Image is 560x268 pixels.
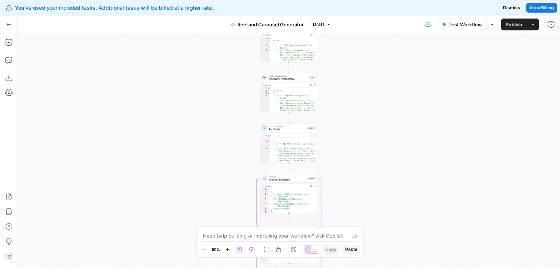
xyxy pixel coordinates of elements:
[506,21,522,28] span: Publish
[345,246,357,253] span: Paste
[260,198,269,203] div: 4
[267,37,270,40] span: Toggle code folding, rows 1 through 110
[260,73,318,112] div: LLM · Claude Opus 4[PERSON_NAME] PassStep 2Output{ "content":[ { "title":"Why 90% of Coaches Lose...
[267,90,270,93] span: Toggle code folding, rows 2 through 120
[269,125,306,128] span: Run Code · Python
[265,33,307,36] div: Output
[226,19,308,30] button: Reel and Carousel Generator
[266,188,269,191] span: Toggle code folding, rows 1 through 68
[260,210,269,213] div: 7
[260,87,270,90] div: 1
[260,140,270,143] div: 2
[267,138,270,140] span: Toggle code folding, rows 1 through 119
[260,44,270,49] div: 4
[529,4,554,11] span: View Billing
[269,77,307,81] span: [PERSON_NAME] Pass
[260,193,269,198] div: 3
[308,126,316,130] div: Step 24
[260,138,270,140] div: 1
[265,185,307,188] div: Output
[289,62,290,73] g: Edge from step_1 to step_2
[260,143,270,148] div: 3
[237,21,304,28] span: Reel and Carousel Generator
[526,3,557,13] a: View Billing
[267,40,270,42] span: Toggle code folding, rows 2 through 109
[260,23,318,62] div: Output{ "content":[ { "title":"Why You're Losing Half Your Leads", "script":"You're losing money ...
[260,212,269,215] div: 8
[449,21,482,28] span: Test Workflow
[265,134,307,137] div: Output
[260,37,270,40] div: 1
[265,84,307,87] div: Output
[260,148,270,174] div: 4
[260,40,270,42] div: 2
[260,100,270,124] div: 5
[308,177,316,180] div: Step 20
[313,21,324,28] span: Draft
[269,178,306,182] span: Process Each Reel
[266,212,269,215] span: Toggle code folding, rows 8 through 13
[289,163,290,173] g: Edge from step_24 to step_20
[260,90,270,93] div: 2
[267,42,270,44] span: Toggle code folding, rows 3 through 13
[266,191,269,193] span: Toggle code folding, rows 2 through 7
[267,87,270,90] span: Toggle code folding, rows 1 through 121
[260,123,318,163] div: Run Code · PythonRun CodeStep 24Output[ { "title":"Why 90% of Coaches Lose Clients" , "script":"M...
[6,4,355,11] div: You've used your included tasks. Additional tasks will be billed at a higher rate.
[503,4,520,11] span: Dismiss
[260,203,269,208] div: 5
[267,92,270,95] span: Toggle code folding, rows 3 through 13
[260,92,270,95] div: 3
[269,226,306,229] span: Call API
[342,245,360,254] button: Paste
[289,213,290,224] g: Edge from step_20 to step_22
[289,112,290,123] g: Edge from step_2 to step_24
[501,19,527,30] button: Publish
[260,188,269,191] div: 1
[260,49,270,81] div: 5
[310,20,334,29] button: Draft
[309,76,316,79] div: Step 2
[260,95,270,100] div: 4
[260,42,270,44] div: 3
[260,208,269,210] div: 6
[260,174,318,213] div: IterationProcess Each ReelStep 20Output[ { "attempt":"0198681c-fd49-8efe-ffe4 -764b91844b1f", "id...
[322,245,339,254] button: Copy
[267,140,270,143] span: Toggle code folding, rows 2 through 12
[260,224,318,264] div: Call APISend Reel to WebhookStep 22Output{ "attempt":"0198681d-00cb-ad67-5b5e -1047b4bbd425", "id...
[437,19,486,30] button: Test Workflow
[500,3,523,13] button: Dismiss
[325,246,336,253] span: Copy
[269,128,306,131] span: Run Code
[260,191,269,193] div: 2
[269,75,307,77] span: LLM · Claude Opus 4
[212,247,220,252] span: 50%
[269,175,306,178] span: Iteration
